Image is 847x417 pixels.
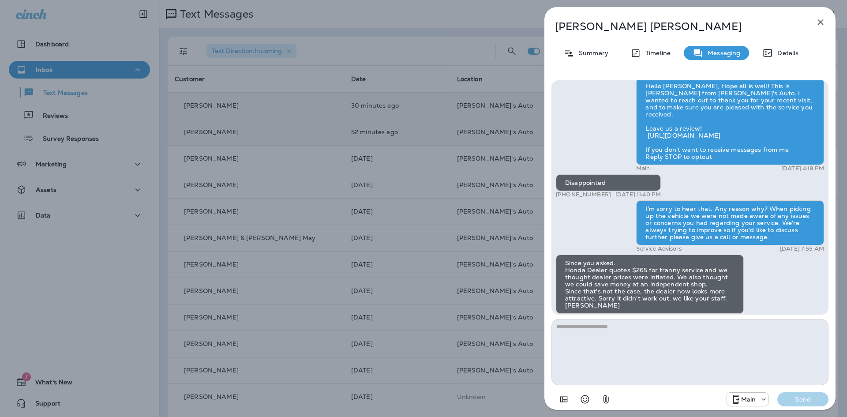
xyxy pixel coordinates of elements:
p: Timeline [641,49,671,56]
p: [DATE] 10:55 AM [696,314,743,321]
div: Since you asked. Honda Dealer quotes $265 for tranny service and we thought dealer prices were in... [556,255,744,314]
p: [PERSON_NAME] [PERSON_NAME] [555,20,796,33]
div: I'm sorry to hear that. Any reason why? When picking up the vehicle we were not made aware of any... [636,200,824,245]
div: +1 (941) 231-4423 [727,394,768,405]
p: Messaging [703,49,740,56]
button: Select an emoji [576,391,594,408]
button: Add in a premade template [555,391,573,408]
div: Hello [PERSON_NAME], Hope all is well! This is [PERSON_NAME] from [PERSON_NAME]'s Auto. I wanted ... [636,78,824,165]
p: Main [636,165,650,172]
p: Summary [574,49,608,56]
p: [DATE] 11:40 PM [615,191,661,198]
p: [PHONE_NUMBER] [556,191,611,198]
p: Details [773,49,798,56]
p: [DATE] 7:55 AM [780,245,824,252]
p: [DATE] 4:18 PM [781,165,824,172]
p: Main [741,396,756,403]
p: Service Advisors [636,245,681,252]
p: [PHONE_NUMBER] [556,314,611,321]
div: Disappointed [556,174,661,191]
